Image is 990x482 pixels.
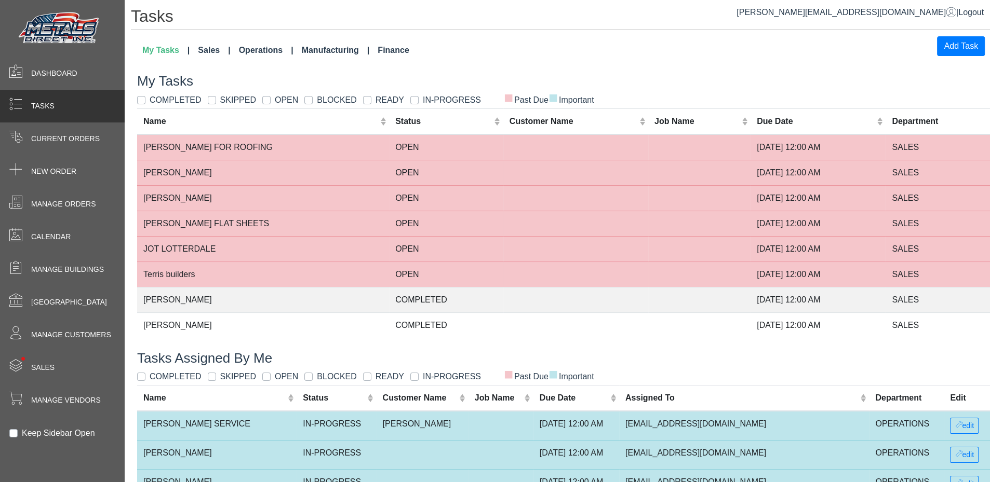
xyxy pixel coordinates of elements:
label: READY [376,94,404,106]
div: Customer Name [383,392,457,404]
td: [PERSON_NAME] [137,440,297,469]
div: Edit [950,392,984,404]
span: Calendar [31,231,71,242]
td: COMPLETED [389,312,503,338]
div: Due Date [540,392,608,404]
div: Job Name [475,392,522,404]
td: [DATE] 12:00 AM [751,211,886,236]
td: IN-PROGRESS [297,411,376,440]
td: [DATE] 12:00 AM [751,312,886,338]
div: Customer Name [510,115,637,128]
button: edit [950,418,979,434]
td: Terris builders [137,261,389,287]
label: OPEN [275,94,298,106]
span: [GEOGRAPHIC_DATA] [31,297,107,308]
td: [PERSON_NAME] FOR ROOFING [137,134,389,160]
a: Manufacturing [298,40,374,61]
label: COMPLETED [150,370,202,383]
td: [DATE] 12:00 AM [751,185,886,211]
td: SALES [886,312,990,338]
td: SALES [886,211,990,236]
td: [DATE] 12:00 AM [533,411,619,440]
span: Manage Vendors [31,395,101,406]
a: Sales [194,40,234,61]
img: Metals Direct Inc Logo [16,9,104,48]
td: OPEN [389,134,503,160]
span: Tasks [31,101,55,112]
h1: Tasks [131,6,990,30]
label: IN-PROGRESS [423,370,481,383]
td: SALES [886,236,990,261]
div: Due Date [757,115,874,128]
span: Logout [958,8,984,17]
label: IN-PROGRESS [423,94,481,106]
span: Manage Buildings [31,264,104,275]
td: COMPLETED [389,287,503,312]
td: [DATE] 12:00 AM [533,440,619,469]
div: Department [892,115,984,128]
div: Status [303,392,365,404]
td: [PERSON_NAME] [137,312,389,338]
a: Finance [373,40,413,61]
div: Name [143,115,378,128]
span: Dashboard [31,68,77,79]
span: ■ [504,94,513,101]
span: Past Due [504,372,548,381]
td: [DATE] 12:00 AM [751,134,886,160]
td: IN-PROGRESS [297,440,376,469]
button: Add Task [937,36,985,56]
a: Operations [235,40,298,61]
td: SALES [886,261,990,287]
span: ■ [504,370,513,378]
td: [PERSON_NAME] [137,160,389,185]
td: [PERSON_NAME] [377,411,469,440]
h3: Tasks Assigned By Me [137,350,990,366]
td: JOT LOTTERDALE [137,236,389,261]
span: Current Orders [31,133,100,144]
td: [EMAIL_ADDRESS][DOMAIN_NAME] [619,440,869,469]
td: [PERSON_NAME] FLAT SHEETS [137,211,389,236]
label: BLOCKED [317,370,356,383]
span: Important [548,95,594,104]
a: [PERSON_NAME][EMAIL_ADDRESS][DOMAIN_NAME] [737,8,956,17]
td: [EMAIL_ADDRESS][DOMAIN_NAME] [619,411,869,440]
div: Name [143,392,285,404]
td: OPEN [389,185,503,211]
td: [DATE] 12:00 AM [751,160,886,185]
span: Manage Orders [31,199,96,210]
td: OPEN [389,261,503,287]
label: SKIPPED [220,94,256,106]
a: My Tasks [138,40,194,61]
h3: My Tasks [137,73,990,89]
div: Status [395,115,491,128]
td: [DATE] 12:00 AM [751,261,886,287]
td: [PERSON_NAME] SERVICE [137,411,297,440]
td: SALES [886,185,990,211]
span: New Order [31,166,76,177]
td: OPEN [389,160,503,185]
td: SALES [886,287,990,312]
span: Important [548,372,594,381]
td: [PERSON_NAME] [137,287,389,312]
span: Past Due [504,95,548,104]
label: BLOCKED [317,94,356,106]
label: OPEN [275,370,298,383]
label: Keep Sidebar Open [22,427,95,439]
div: Department [875,392,938,404]
div: Job Name [654,115,739,128]
td: [DATE] 12:00 AM [751,287,886,312]
div: | [737,6,984,19]
span: • [10,342,36,376]
label: SKIPPED [220,370,256,383]
span: Sales [31,362,55,373]
span: ■ [548,94,558,101]
td: [DATE] 12:00 AM [751,236,886,261]
label: READY [376,370,404,383]
label: COMPLETED [150,94,202,106]
td: SALES [886,134,990,160]
div: Assigned To [625,392,858,404]
span: Manage Customers [31,329,111,340]
td: [PERSON_NAME] [137,185,389,211]
td: OPERATIONS [869,411,944,440]
button: edit [950,447,979,463]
